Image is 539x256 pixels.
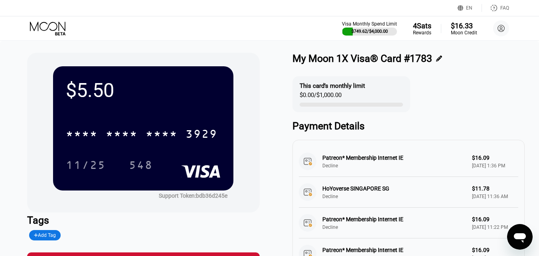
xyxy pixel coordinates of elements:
[34,232,56,238] div: Add Tag
[413,22,431,30] div: 4 Sats
[451,30,477,36] div: Moon Credit
[292,120,525,132] div: Payment Details
[500,5,509,11] div: FAQ
[351,29,388,34] div: $749.62 / $4,000.00
[482,4,509,12] div: FAQ
[466,5,472,11] div: EN
[159,192,227,199] div: Support Token:bdb36d245e
[66,160,106,173] div: 11/25
[300,91,342,103] div: $0.00 / $1,000.00
[507,224,533,250] iframe: Button to launch messaging window
[458,4,482,12] div: EN
[129,160,153,173] div: 548
[342,21,397,36] div: Visa Monthly Spend Limit$749.62/$4,000.00
[123,155,159,175] div: 548
[27,214,260,226] div: Tags
[413,22,431,36] div: 4SatsRewards
[159,192,227,199] div: Support Token: bdb36d245e
[300,82,365,89] div: This card’s monthly limit
[451,22,477,30] div: $16.33
[292,53,432,64] div: My Moon 1X Visa® Card #1783
[29,230,61,240] div: Add Tag
[451,22,477,36] div: $16.33Moon Credit
[66,79,221,102] div: $5.50
[60,155,112,175] div: 11/25
[186,129,217,141] div: 3929
[342,21,397,27] div: Visa Monthly Spend Limit
[413,30,431,36] div: Rewards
